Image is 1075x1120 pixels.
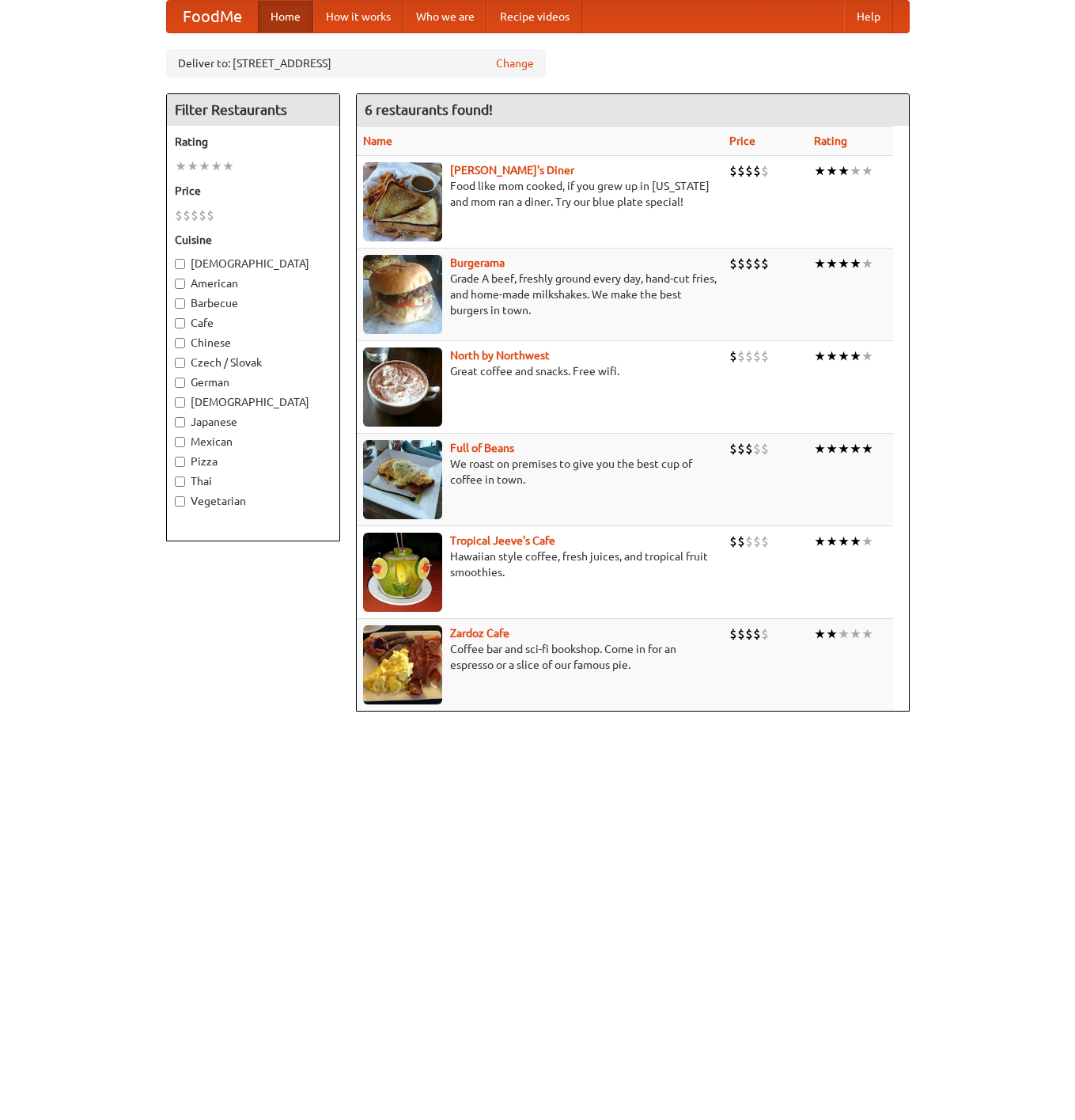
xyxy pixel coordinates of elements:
[753,255,761,272] li: $
[363,178,717,210] p: Food like mom cooked, if you grew up in [US_STATE] and mom ran a diner. Try our blue plate special!
[363,363,717,379] p: Great coffee and snacks. Free wifi.
[450,627,509,640] a: Zardoz Cafe
[363,625,442,704] img: zardoz.jpg
[861,255,873,272] li: ★
[487,1,582,32] a: Recipe videos
[363,440,442,519] img: beans.jpg
[175,417,185,427] input: Japanese
[175,315,331,331] label: Cafe
[761,162,769,180] li: $
[313,1,403,32] a: How it works
[745,255,753,272] li: $
[761,255,769,272] li: $
[826,440,838,457] li: ★
[753,162,761,180] li: $
[838,255,850,272] li: ★
[729,162,737,180] li: $
[175,493,331,509] label: Vegetarian
[496,55,534,71] a: Change
[826,533,838,550] li: ★
[814,533,826,550] li: ★
[175,414,331,430] label: Japanese
[838,347,850,365] li: ★
[826,162,838,180] li: ★
[365,102,493,117] ng-pluralize: 6 restaurants found!
[206,207,214,224] li: $
[745,347,753,365] li: $
[814,162,826,180] li: ★
[450,534,555,547] a: Tropical Jeeve's Cafe
[745,533,753,550] li: $
[167,94,339,126] h4: Filter Restaurants
[729,533,737,550] li: $
[814,255,826,272] li: ★
[175,183,331,199] h5: Price
[222,158,234,175] li: ★
[814,625,826,643] li: ★
[175,394,331,410] label: [DEMOGRAPHIC_DATA]
[175,476,185,487] input: Thai
[761,533,769,550] li: $
[199,158,210,175] li: ★
[729,440,737,457] li: $
[814,135,847,147] a: Rating
[753,625,761,643] li: $
[814,347,826,365] li: ★
[729,135,755,147] a: Price
[826,625,838,643] li: ★
[850,162,861,180] li: ★
[753,347,761,365] li: $
[363,533,442,612] img: jeeves.jpg
[745,625,753,643] li: $
[363,347,442,427] img: north.jpg
[850,255,861,272] li: ★
[844,1,893,32] a: Help
[861,440,873,457] li: ★
[175,473,331,489] label: Thai
[175,318,185,328] input: Cafe
[363,162,442,241] img: sallys.jpg
[363,456,717,488] p: We roast on premises to give you the best cup of coffee in town.
[737,162,745,180] li: $
[737,255,745,272] li: $
[814,440,826,457] li: ★
[175,259,185,269] input: [DEMOGRAPHIC_DATA]
[729,255,737,272] li: $
[737,440,745,457] li: $
[753,440,761,457] li: $
[175,397,185,408] input: [DEMOGRAPHIC_DATA]
[450,164,574,177] b: [PERSON_NAME]'s Diner
[175,275,331,291] label: American
[861,162,873,180] li: ★
[450,256,505,269] a: Burgerama
[861,625,873,643] li: ★
[861,347,873,365] li: ★
[850,347,861,365] li: ★
[183,207,191,224] li: $
[363,271,717,318] p: Grade A beef, freshly ground every day, hand-cut fries, and home-made milkshakes. We make the bes...
[175,256,331,271] label: [DEMOGRAPHIC_DATA]
[861,533,873,550] li: ★
[363,641,717,673] p: Coffee bar and sci-fi bookshop. Come in for an espresso or a slice of our famous pie.
[729,347,737,365] li: $
[450,442,514,454] a: Full of Beans
[175,158,187,175] li: ★
[450,349,550,362] a: North by Northwest
[175,134,331,150] h5: Rating
[175,232,331,248] h5: Cuisine
[761,440,769,457] li: $
[175,335,331,351] label: Chinese
[745,440,753,457] li: $
[737,625,745,643] li: $
[199,207,206,224] li: $
[175,496,185,507] input: Vegetarian
[210,158,222,175] li: ★
[175,374,331,390] label: German
[167,1,258,32] a: FoodMe
[826,255,838,272] li: ★
[363,255,442,334] img: burgerama.jpg
[850,440,861,457] li: ★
